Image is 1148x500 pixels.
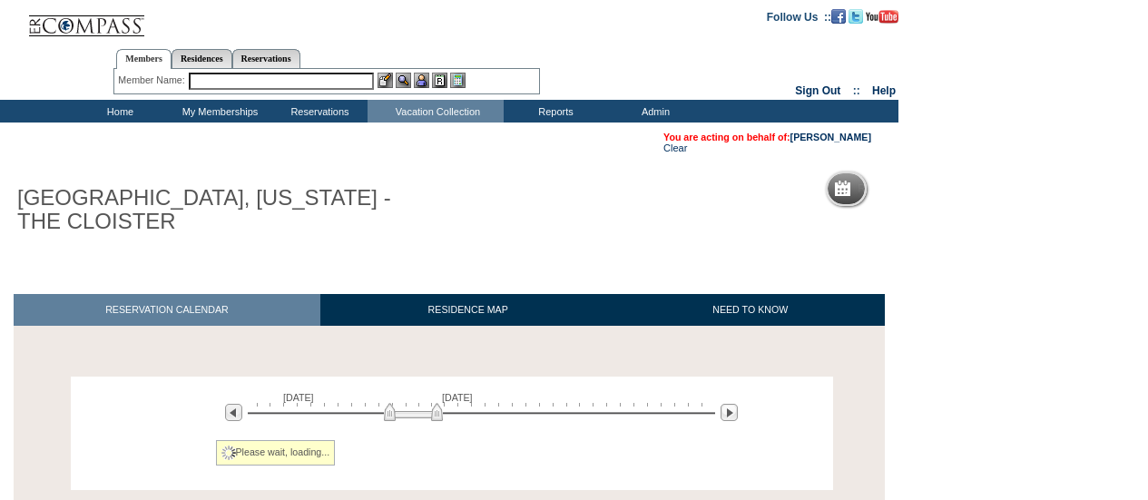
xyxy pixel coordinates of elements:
span: You are acting on behalf of: [663,132,871,142]
a: Help [872,84,896,97]
td: Follow Us :: [767,9,831,24]
span: :: [853,84,860,97]
a: Sign Out [795,84,840,97]
a: [PERSON_NAME] [790,132,871,142]
img: Impersonate [414,73,429,88]
img: Previous [225,404,242,421]
img: b_edit.gif [378,73,393,88]
a: Reservations [232,49,300,68]
a: Follow us on Twitter [849,10,863,21]
img: b_calculator.gif [450,73,466,88]
td: Admin [603,100,703,123]
a: RESIDENCE MAP [320,294,616,326]
a: RESERVATION CALENDAR [14,294,320,326]
a: Clear [663,142,687,153]
a: NEED TO KNOW [615,294,885,326]
td: Home [68,100,168,123]
h1: [GEOGRAPHIC_DATA], [US_STATE] - THE CLOISTER [14,182,420,238]
a: Subscribe to our YouTube Channel [866,10,898,21]
img: Reservations [432,73,447,88]
img: spinner2.gif [221,446,236,460]
a: Residences [172,49,232,68]
div: Member Name: [118,73,188,88]
td: Reports [504,100,603,123]
td: My Memberships [168,100,268,123]
div: Please wait, loading... [216,440,336,466]
span: [DATE] [442,392,473,403]
img: View [396,73,411,88]
img: Next [721,404,738,421]
h5: Reservation Calendar [858,183,996,195]
span: [DATE] [283,392,314,403]
a: Members [116,49,172,69]
img: Subscribe to our YouTube Channel [866,10,898,24]
td: Vacation Collection [368,100,504,123]
img: Become our fan on Facebook [831,9,846,24]
td: Reservations [268,100,368,123]
a: Become our fan on Facebook [831,10,846,21]
img: Follow us on Twitter [849,9,863,24]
